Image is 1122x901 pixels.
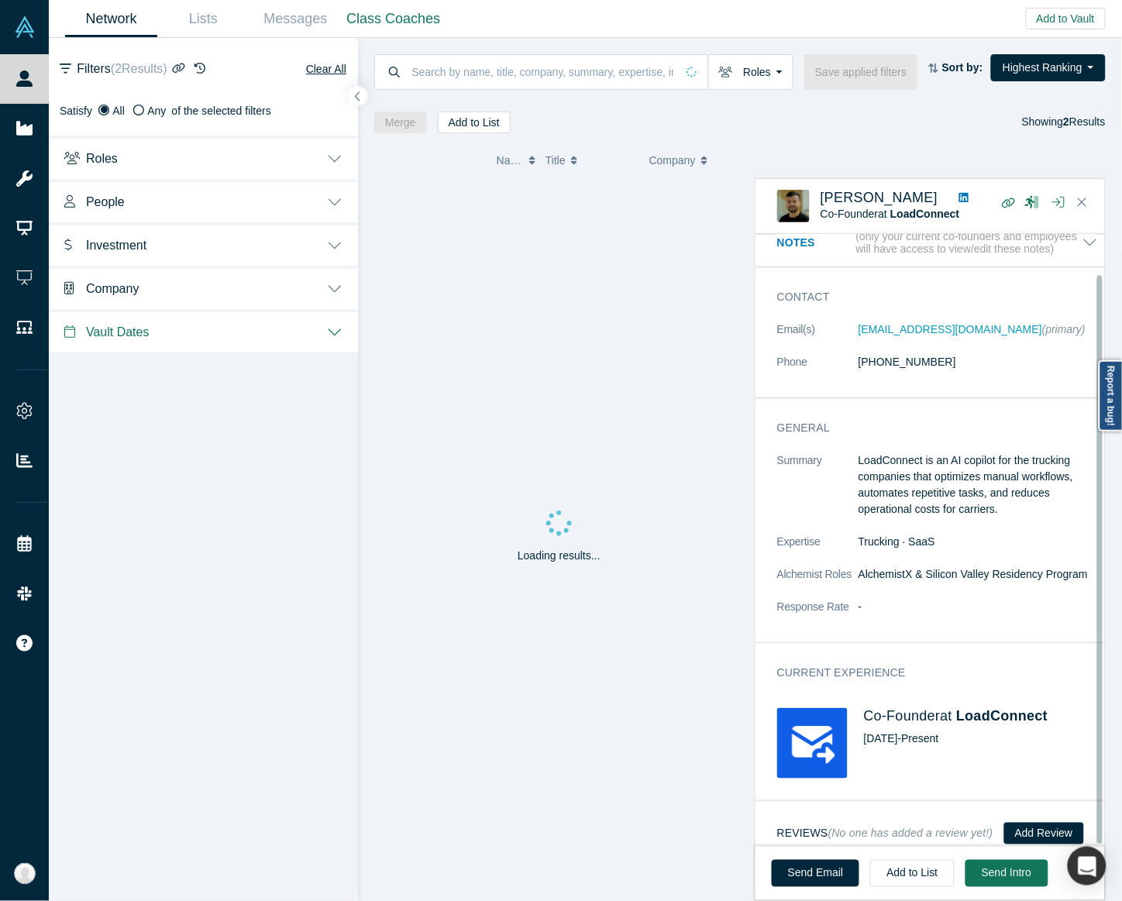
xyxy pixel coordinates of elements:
[157,1,250,37] a: Lists
[546,144,633,177] button: Title
[777,289,1076,305] h3: Contact
[86,238,146,253] span: Investment
[956,708,1048,724] a: LoadConnect
[147,105,166,117] span: Any
[777,599,859,631] dt: Response Rate
[77,60,167,78] span: Filters
[777,354,859,387] dt: Phone
[777,708,848,779] img: LoadConnect's Logo
[772,860,860,887] a: Send Email
[49,179,358,222] button: People
[859,323,1042,335] a: [EMAIL_ADDRESS][DOMAIN_NAME]
[777,190,810,222] img: Faruh Usmanov's Profile Image
[708,54,793,90] button: Roles
[49,222,358,266] button: Investment
[777,230,1098,256] button: Notes (only your current co-founders and employees will have access to view/edit these notes)
[942,61,983,74] strong: Sort by:
[1099,360,1122,432] a: Report a bug!
[777,235,853,251] h3: Notes
[497,144,529,177] button: Name
[828,827,993,840] small: (No one has added a review yet!)
[965,860,1048,887] button: Send Intro
[1026,8,1106,29] button: Add to Vault
[777,665,1076,681] h3: Current Experience
[438,112,511,133] button: Add to List
[1022,112,1106,133] div: Showing
[546,144,566,177] span: Title
[65,1,157,37] a: Network
[870,860,954,887] button: Add to List
[305,60,347,78] button: Clear All
[411,53,676,90] input: Search by name, title, company, summary, expertise, investment criteria or topics of focus
[112,105,125,117] span: All
[60,103,347,119] div: Satisfy of the selected filters
[1064,115,1070,128] strong: 2
[1042,323,1086,335] span: (primary)
[497,144,524,177] span: Name
[49,136,358,179] button: Roles
[49,266,358,309] button: Company
[1064,115,1106,128] span: Results
[14,16,36,38] img: Alchemist Vault Logo
[86,325,150,339] span: Vault Dates
[777,420,1076,436] h3: General
[864,708,1098,725] h4: Co-Founder at
[777,566,859,599] dt: Alchemist Roles
[859,356,956,368] a: [PHONE_NUMBER]
[859,599,1098,615] dd: -
[890,208,959,220] a: LoadConnect
[86,194,125,209] span: People
[859,566,1098,583] dd: AlchemistX & Silicon Valley Residency Program
[111,62,167,75] span: ( 2 Results)
[649,144,696,177] span: Company
[821,208,960,220] span: Co-Founder at
[374,112,427,133] button: Merge
[86,281,139,296] span: Company
[1004,823,1084,844] button: Add Review
[856,230,1082,256] p: (only your current co-founders and employees will have access to view/edit these notes)
[991,54,1106,81] button: Highest Ranking
[777,534,859,566] dt: Expertise
[518,548,601,564] p: Loading results...
[49,309,358,352] button: Vault Dates
[804,54,917,90] button: Save applied filters
[250,1,342,37] a: Messages
[864,731,1098,747] div: [DATE] - Present
[86,151,118,166] span: Roles
[342,1,446,37] a: Class Coaches
[859,535,935,548] span: Trucking · SaaS
[821,190,938,205] a: [PERSON_NAME]
[1071,191,1094,215] button: Close
[777,826,993,842] h3: Reviews
[859,452,1098,518] p: LoadConnect is an AI copilot for the trucking companies that optimizes manual workflows, automate...
[777,322,859,354] dt: Email(s)
[777,452,859,534] dt: Summary
[649,144,737,177] button: Company
[14,863,36,885] img: Anna Sanchez's Account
